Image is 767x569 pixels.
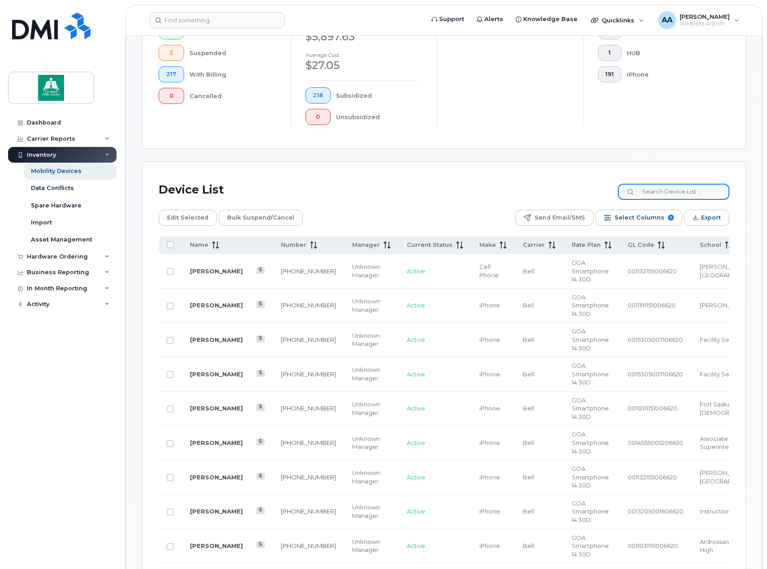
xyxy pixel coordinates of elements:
span: GOA Smartphone 14 30D [572,534,609,558]
span: 1 [605,49,614,56]
a: [PHONE_NUMBER] [281,474,336,481]
div: Unknown Manager [352,263,391,279]
span: Active [407,336,425,343]
div: $27.05 [306,58,423,73]
span: Rate Plan [572,241,601,249]
div: With Billing [190,66,276,82]
div: Unsubsidized [336,109,422,125]
span: Facility Services [700,336,746,343]
span: 0011201151006620 [628,405,677,412]
span: Name [190,241,208,249]
div: Unknown Manager [352,332,391,348]
a: [PHONE_NUMBER] [281,542,336,549]
span: Active [407,302,425,309]
a: Support [425,10,470,28]
span: Bell [523,542,534,549]
div: Unknown Manager [352,503,391,520]
div: Unknown Manager [352,366,391,382]
div: Unknown Manager [352,297,391,314]
a: [PHONE_NUMBER] [281,302,336,309]
span: Wireless Admin [680,20,730,27]
span: 0014555005206620 [628,439,683,446]
a: [PERSON_NAME] [190,405,243,412]
span: iPhone [479,371,500,378]
span: GOA Smartphone 14 30D [572,328,609,351]
span: Support [439,15,464,24]
span: iPhone [479,405,500,412]
span: Alerts [484,15,503,24]
a: [PHONE_NUMBER] [281,439,336,446]
div: Device List [159,178,224,202]
span: Cell Phone [479,263,499,279]
a: View Last Bill [256,439,265,445]
span: 0011321151006620 [628,267,677,275]
a: View Last Bill [256,473,265,480]
div: Alyssa Alvarado [652,11,745,29]
a: [PHONE_NUMBER] [281,336,336,343]
a: [PERSON_NAME] [190,336,243,343]
span: Bell [523,371,534,378]
span: iPhone [479,302,500,309]
span: iPhone [479,336,500,343]
span: iPhone [479,542,500,549]
span: 9 [668,215,674,220]
span: GL Code [628,241,654,249]
span: 0015305007106620 [628,336,683,343]
button: Edit Selected [159,210,217,226]
a: View Last Bill [256,267,265,274]
button: 217 [159,66,184,82]
span: AA [662,15,672,26]
span: Active [407,267,425,275]
span: 0011321151006620 [628,474,677,481]
button: 0 [306,109,331,125]
a: View Last Bill [256,542,265,548]
button: Bulk Suspend/Cancel [219,210,303,226]
input: Search Device List ... [618,184,729,200]
span: Carrier [523,241,545,249]
a: [PERSON_NAME] [190,474,243,481]
a: [PERSON_NAME] [190,508,243,515]
a: [PERSON_NAME] [190,371,243,378]
span: School [700,241,721,249]
a: [PHONE_NUMBER] [281,267,336,275]
a: View Last Bill [256,507,265,514]
button: 191 [598,66,622,82]
a: Knowledge Base [509,10,584,28]
span: GOA Smartphone 14 30D [572,397,609,420]
span: [PERSON_NAME] [680,13,730,20]
a: [PERSON_NAME] [190,302,243,309]
span: 2 [166,49,177,56]
span: [PERSON_NAME][GEOGRAPHIC_DATA] [700,469,763,485]
span: GOA Smartphone 14 30D [572,259,609,283]
span: Facility Services [700,371,746,378]
span: 0011031151006620 [628,542,678,549]
span: Manager [352,241,380,249]
button: 218 [306,87,331,103]
a: [PERSON_NAME] [190,267,243,275]
a: View Last Bill [256,301,265,308]
span: 0015305007106620 [628,371,683,378]
div: iPhone [627,66,715,82]
span: Active [407,439,425,446]
span: Bulk Suspend/Cancel [227,211,294,224]
button: Send Email/SMS [515,210,594,226]
div: Quicklinks [585,11,650,29]
span: Knowledge Base [523,15,577,24]
span: Active [407,371,425,378]
a: View Last Bill [256,336,265,342]
span: GOA Smartphone 14 30D [572,431,609,454]
span: GOA Smartphone 14 30D [572,293,609,317]
div: Unknown Manager [352,538,391,554]
span: Quicklinks [602,17,634,24]
div: Unknown Manager [352,400,391,417]
span: 0011191151006620 [628,302,676,309]
span: Bell [523,474,534,481]
h4: Average cost [306,52,423,58]
a: [PERSON_NAME] [190,439,243,446]
span: Instructional Support [700,508,761,515]
span: iPhone [479,508,500,515]
span: GOA Smartphone 14 30D [572,465,609,489]
span: 0 [166,92,177,99]
button: 0 [159,88,184,104]
div: Unknown Manager [352,469,391,485]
